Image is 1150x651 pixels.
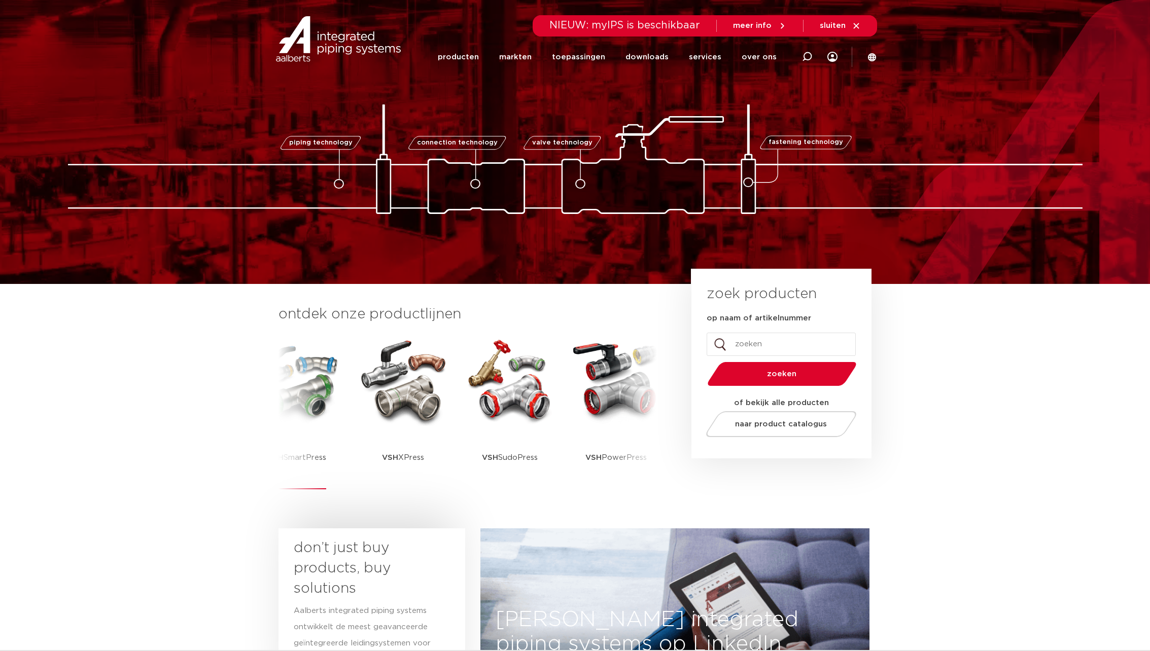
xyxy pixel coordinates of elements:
[735,420,827,428] span: naar product catalogus
[382,454,398,461] strong: VSH
[734,399,829,407] strong: of bekijk alle producten
[703,361,860,387] button: zoeken
[734,370,830,378] span: zoeken
[482,426,538,489] p: SudoPress
[549,20,700,30] span: NIEUW: myIPS is beschikbaar
[820,21,861,30] a: sluiten
[382,426,424,489] p: XPress
[625,38,669,77] a: downloads
[769,139,843,146] span: fastening technology
[820,22,846,29] span: sluiten
[703,411,859,437] a: naar product catalogus
[482,454,498,461] strong: VSH
[707,313,811,323] label: op naam of artikelnummer
[499,38,532,77] a: markten
[278,304,657,324] h3: ontdek onze productlijnen
[438,38,777,77] nav: Menu
[552,38,605,77] a: toepassingen
[251,335,342,489] a: VSHSmartPress
[742,38,777,77] a: over ons
[532,139,593,146] span: valve technology
[733,21,787,30] a: meer info
[289,139,353,146] span: piping technology
[585,454,602,461] strong: VSH
[438,38,479,77] a: producten
[707,333,856,356] input: zoeken
[707,284,817,304] h3: zoek producten
[358,335,449,489] a: VSHXPress
[267,426,326,489] p: SmartPress
[294,538,432,599] h3: don’t just buy products, buy solutions
[733,22,772,29] span: meer info
[416,139,497,146] span: connection technology
[585,426,647,489] p: PowerPress
[571,335,662,489] a: VSHPowerPress
[689,38,721,77] a: services
[464,335,555,489] a: VSHSudoPress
